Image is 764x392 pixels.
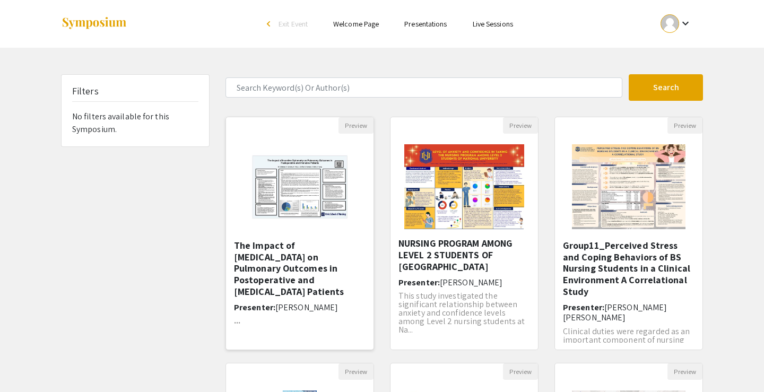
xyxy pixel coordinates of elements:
[234,315,240,326] strong: ...
[404,19,447,29] a: Presentations
[561,134,696,240] img: <p>Group11_Perceived Stress and Coping Behaviors of BS Nursing Students in a Clinical Environment...
[563,240,694,297] h5: Group11_Perceived Stress and Coping Behaviors of BS Nursing Students in a Clinical Environment A ...
[234,240,366,297] h5: The Impact of [MEDICAL_DATA] on Pulmonary Outcomes in ​Postoperative and [MEDICAL_DATA] Patients
[225,117,374,350] div: Open Presentation <p class="ql-align-center">The Impact of Incentive Spirometry on Pulmonary Outc...
[61,16,127,31] img: Symposium by ForagerOne
[667,363,702,380] button: Preview
[234,302,366,312] h6: Presenter:
[394,134,535,240] img: <p>LEVEL OF ANXIETY AND CONFIDENCE IN TAKING THE NURSING PROGRAM AMONG LEVEL 2 STUDENTS OF NATION...
[440,277,502,288] span: [PERSON_NAME]
[338,363,374,380] button: Preview
[72,85,99,97] h5: Filters
[629,74,703,101] button: Search
[8,344,45,384] iframe: Chat
[226,141,374,233] img: <p class="ql-align-center">The Impact of Incentive Spirometry on Pulmonary Outcomes in ​</p><p cl...
[649,12,703,36] button: Expand account dropdown
[390,117,539,350] div: Open Presentation <p>LEVEL OF ANXIETY AND CONFIDENCE IN TAKING THE NURSING PROGRAM AMONG LEVEL 2 ...
[225,77,622,98] input: Search Keyword(s) Or Author(s)
[398,292,530,334] p: This study investigated the significant relationship between anxiety and confidence levels among ...
[473,19,513,29] a: Live Sessions
[267,21,273,27] div: arrow_back_ios
[563,302,694,323] h6: Presenter:
[398,215,530,272] h5: LEVEL OF ANXIETY AND CONFIDENCE IN TAKING THE NURSING PROGRAM AMONG LEVEL 2 STUDENTS OF [GEOGRAPH...
[563,302,667,323] span: [PERSON_NAME] [PERSON_NAME]
[503,117,538,134] button: Preview
[275,302,338,313] span: [PERSON_NAME]
[554,117,703,350] div: Open Presentation <p>Group11_Perceived Stress and Coping Behaviors of BS Nursing Students in a Cl...
[503,363,538,380] button: Preview
[398,277,530,288] h6: Presenter:
[338,117,374,134] button: Preview
[62,75,209,146] div: No filters available for this Symposium.
[679,17,692,30] mat-icon: Expand account dropdown
[667,117,702,134] button: Preview
[563,327,694,361] p: Clinical duties were regarded as an important component of nursing education since they expose st...
[333,19,379,29] a: Welcome Page
[279,19,308,29] span: Exit Event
